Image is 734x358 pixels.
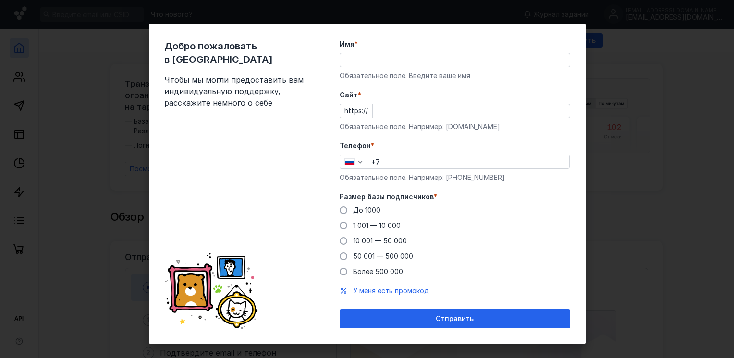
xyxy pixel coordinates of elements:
[353,286,429,295] span: У меня есть промокод
[340,192,434,202] span: Размер базы подписчиков
[353,206,380,214] span: До 1000
[340,122,570,131] div: Обязательное поле. Например: [DOMAIN_NAME]
[340,71,570,81] div: Обязательное поле. Введите ваше имя
[353,286,429,296] button: У меня есть промокод
[340,173,570,182] div: Обязательное поле. Например: [PHONE_NUMBER]
[340,39,355,49] span: Имя
[340,309,570,328] button: Отправить
[340,90,358,100] span: Cайт
[436,315,474,323] span: Отправить
[353,221,401,229] span: 1 001 — 10 000
[164,74,308,108] span: Чтобы мы могли предоставить вам индивидуальную поддержку, расскажите немного о себе
[353,237,407,245] span: 10 001 — 50 000
[353,252,413,260] span: 50 001 — 500 000
[164,39,308,66] span: Добро пожаловать в [GEOGRAPHIC_DATA]
[340,141,371,151] span: Телефон
[353,267,403,275] span: Более 500 000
